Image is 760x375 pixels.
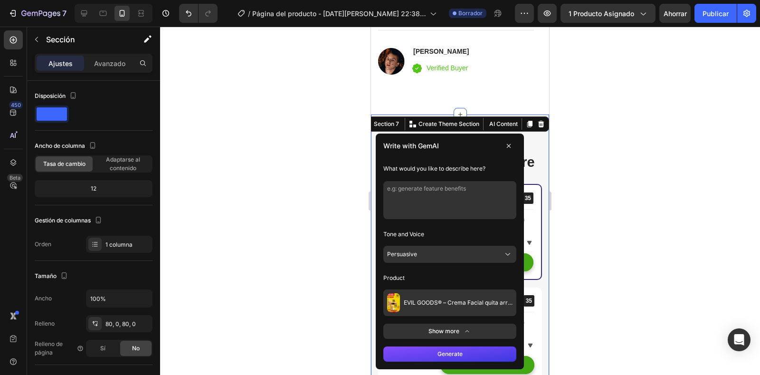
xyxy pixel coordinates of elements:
[4,4,71,23] button: 7
[569,10,634,18] font: 1 producto asignado
[91,185,96,192] font: 12
[664,10,687,18] font: Ahorrar
[35,320,55,327] font: Relleno
[560,4,655,23] button: 1 producto asignado
[659,4,691,23] button: Ahorrar
[703,10,729,18] font: Publicar
[179,4,218,23] div: Deshacer/Rehacer
[105,320,136,327] font: 80, 0, 80, 0
[62,9,66,18] font: 7
[35,340,63,356] font: Relleno de página
[43,160,85,167] font: Tasa de cambio
[694,4,737,23] button: Publicar
[86,290,152,307] input: Auto
[100,345,105,352] font: Sí
[94,59,125,67] font: Avanzado
[252,10,426,28] font: Página del producto - [DATE][PERSON_NAME] 22:38:01
[35,92,66,99] font: Disposición
[35,272,57,279] font: Tamaño
[728,328,750,351] div: Abrir Intercom Messenger
[35,142,85,149] font: Ancho de columna
[11,102,21,108] font: 450
[48,59,73,67] font: Ajustes
[35,217,91,224] font: Gestión de columnas
[9,174,20,181] font: Beta
[132,345,140,352] font: No
[371,27,549,375] iframe: Área de diseño
[35,240,51,248] font: Orden
[46,35,75,44] font: Sección
[248,10,250,18] font: /
[458,10,483,17] font: Borrador
[106,156,140,172] font: Adaptarse al contenido
[35,295,52,302] font: Ancho
[105,241,133,248] font: 1 columna
[46,34,124,45] p: Sección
